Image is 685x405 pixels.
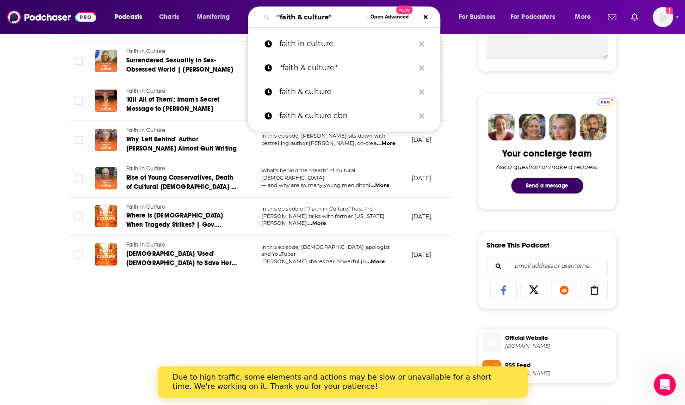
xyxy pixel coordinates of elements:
[126,203,237,212] a: Faith in Culture
[261,258,366,265] span: [PERSON_NAME] shares her powerful jo
[126,95,237,114] a: 'Kill All of Them': Imam's Secret Message to [PERSON_NAME]
[74,136,83,144] span: Toggle select row
[452,10,507,24] button: open menu
[126,250,237,276] span: [DEMOGRAPHIC_DATA] 'Used' [DEMOGRAPHIC_DATA] to Save Her | [PERSON_NAME]
[279,104,414,128] p: faith & culture cbn
[74,97,83,105] span: Toggle select row
[261,213,385,227] span: [PERSON_NAME] talks with former [US_STATE] [PERSON_NAME]
[366,12,413,23] button: Open AdvancedNew
[126,173,237,192] a: Rise of Young Conservatives, Death of Cultural [DEMOGRAPHIC_DATA] | [PERSON_NAME]
[74,174,83,182] span: Toggle select row
[627,9,642,25] a: Show notifications dropdown
[505,370,612,377] span: feeds.megaphone.fm
[511,178,583,193] button: Send a message
[126,56,233,73] span: Surrendered Sexuality in Sex-Obsessed World | [PERSON_NAME]
[502,148,592,159] div: Your concierge team
[126,174,236,200] span: Rise of Young Conservatives, Death of Cultural [DEMOGRAPHIC_DATA] | [PERSON_NAME]
[248,104,440,128] a: faith & culture cbn
[248,80,440,104] a: faith & culture
[197,11,230,24] span: Monitoring
[126,48,166,54] span: Faith in Culture
[261,140,376,146] span: bestselling author [PERSON_NAME], co-crea
[126,96,220,113] span: 'Kill All of Them': Imam's Secret Message to [PERSON_NAME]
[273,10,366,24] input: Search podcasts, credits, & more...
[505,343,612,350] span: cbn.com
[126,56,237,74] a: Surrendered Sexuality in Sex-Obsessed World | [PERSON_NAME]
[520,281,547,298] a: Share on X/Twitter
[126,88,166,94] span: Faith in Culture
[108,10,154,24] button: open menu
[377,140,395,147] span: ...More
[159,11,179,24] span: Charts
[126,127,166,133] span: Faith in Culture
[580,114,606,140] img: Jon Profile
[74,212,83,220] span: Toggle select row
[505,361,612,369] span: RSS Feed
[412,136,432,144] p: [DATE]
[126,48,237,56] a: Faith in Culture
[653,7,673,27] button: Show profile menu
[551,281,578,298] a: Share on Reddit
[653,7,673,27] img: User Profile
[653,7,673,27] span: Logged in as ShellB
[482,360,612,379] a: RSS Feed[DOMAIN_NAME]
[279,32,414,56] p: faith in culture
[371,182,389,189] span: ...More
[126,241,237,249] a: Faith in Culture
[518,114,545,140] img: Barbara Profile
[487,257,608,275] div: Search followers
[370,15,409,19] span: Open Advanced
[366,258,385,266] span: ...More
[153,10,185,24] a: Charts
[126,242,166,248] span: Faith in Culture
[115,11,142,24] span: Podcasts
[412,212,432,220] p: [DATE]
[575,11,591,24] span: More
[261,133,386,139] span: In this episode, [PERSON_NAME] sits down with
[494,257,600,275] input: Email address or username...
[308,220,326,227] span: ...More
[126,249,237,268] a: [DEMOGRAPHIC_DATA] 'Used' [DEMOGRAPHIC_DATA] to Save Her | [PERSON_NAME]
[7,8,96,26] img: Podchaser - Follow, Share and Rate Podcasts
[511,11,555,24] span: For Podcasters
[126,127,237,135] a: Faith in Culture
[158,366,528,398] iframe: Intercom live chat banner
[261,182,370,188] span: — and why are so many young men ditchi
[279,56,414,80] p: "faith & culture"
[74,250,83,259] span: Toggle select row
[261,206,373,212] span: In this episode of "Faith in Culture," host Tré
[257,6,449,28] div: Search podcasts, credits, & more...
[490,281,517,298] a: Share on Facebook
[248,32,440,56] a: faith in culture
[261,244,390,258] span: In this episode, [DEMOGRAPHIC_DATA] apologist and YouTuber
[126,135,237,153] a: Why 'Left Behind' Author [PERSON_NAME] Almost Quit Writing
[488,114,515,140] img: Sydney Profile
[597,98,613,106] img: Podchaser Pro
[549,114,576,140] img: Jules Profile
[505,334,612,342] span: Official Website
[568,10,602,24] button: open menu
[412,251,432,259] p: [DATE]
[261,167,355,181] span: What’s behind the “death” of cultural [DEMOGRAPHIC_DATA]
[505,10,568,24] button: open menu
[279,80,414,104] p: faith & culture
[666,7,673,14] svg: Add a profile image
[597,97,613,106] a: Pro website
[126,211,237,230] a: Where Is [DEMOGRAPHIC_DATA] When Tragedy Strikes? | Gov. [PERSON_NAME]
[126,212,223,238] span: Where Is [DEMOGRAPHIC_DATA] When Tragedy Strikes? | Gov. [PERSON_NAME]
[126,87,237,96] a: Faith in Culture
[191,10,242,24] button: open menu
[126,204,166,210] span: Faith in Culture
[487,241,549,249] h3: Share This Podcast
[604,9,620,25] a: Show notifications dropdown
[126,165,237,173] a: Faith in Culture
[459,11,495,24] span: For Business
[412,174,432,182] p: [DATE]
[396,6,413,14] span: New
[74,57,83,65] span: Toggle select row
[482,332,612,352] a: Official Website[DOMAIN_NAME]
[496,163,599,170] div: Ask a question or make a request.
